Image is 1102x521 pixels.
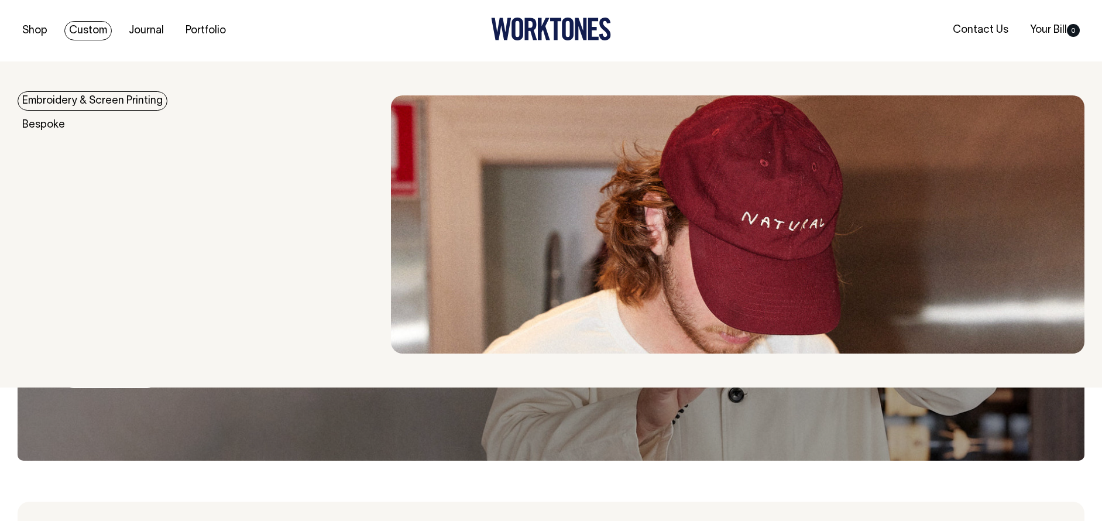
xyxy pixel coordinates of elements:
[181,21,231,40] a: Portfolio
[1067,24,1080,37] span: 0
[948,20,1013,40] a: Contact Us
[124,21,169,40] a: Journal
[64,21,112,40] a: Custom
[1025,20,1084,40] a: Your Bill0
[18,115,70,135] a: Bespoke
[18,21,52,40] a: Shop
[391,95,1084,354] img: embroidery & Screen Printing
[18,91,167,111] a: Embroidery & Screen Printing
